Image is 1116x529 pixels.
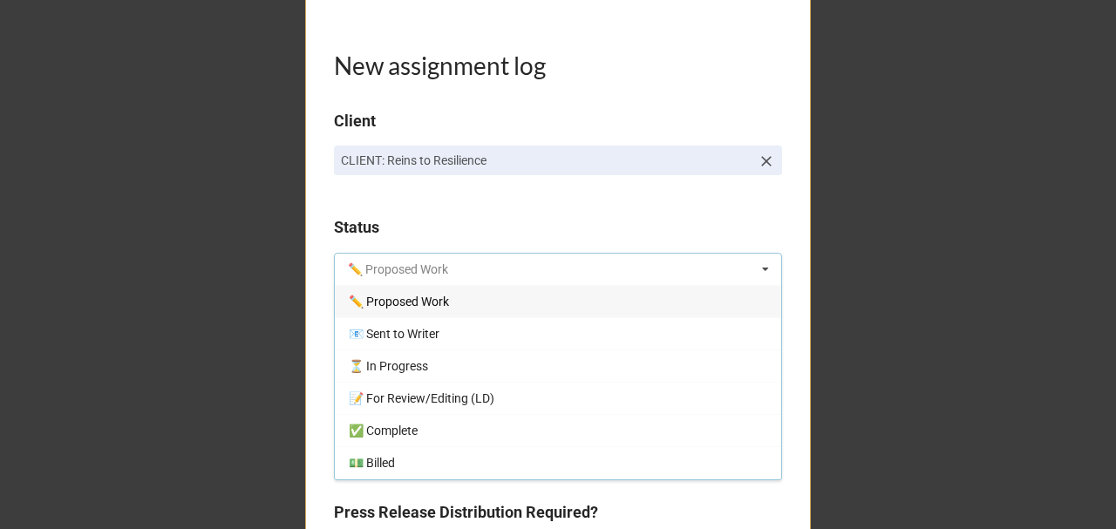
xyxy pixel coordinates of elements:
span: 📧 Sent to Writer [349,327,439,341]
label: Press Release Distribution Required? [334,500,598,525]
p: CLIENT: Reins to Resilience [341,152,751,169]
h1: New assignment log [334,50,782,81]
span: ✏️ Proposed Work [349,295,449,309]
label: Client [334,109,376,133]
span: 📝 For Review/Editing (LD) [349,391,494,405]
span: 💵 Billed [349,456,395,470]
span: ⏳ In Progress [349,359,428,373]
span: ✅ Complete [349,424,418,437]
label: Status [334,215,379,240]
